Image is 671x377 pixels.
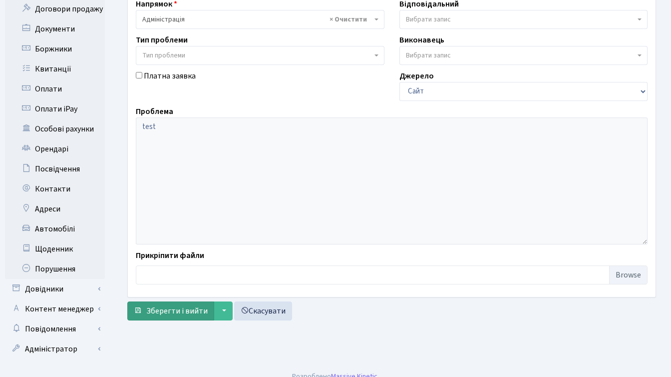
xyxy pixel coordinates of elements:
[406,14,451,24] span: Вибрати запис
[5,19,105,39] a: Документи
[136,105,173,117] label: Проблема
[399,34,444,46] label: Виконавець
[136,117,648,244] textarea: test
[5,219,105,239] a: Автомобілі
[136,249,204,261] label: Прикріпити файли
[136,10,384,29] span: Адміністрація
[127,301,214,320] button: Зберегти і вийти
[5,259,105,279] a: Порушення
[5,139,105,159] a: Орендарі
[330,14,367,24] span: Видалити всі елементи
[5,199,105,219] a: Адреси
[406,50,451,60] span: Вибрати запис
[5,319,105,339] a: Повідомлення
[5,299,105,319] a: Контент менеджер
[5,79,105,99] a: Оплати
[5,179,105,199] a: Контакти
[5,119,105,139] a: Особові рахунки
[399,70,434,82] label: Джерело
[5,39,105,59] a: Боржники
[146,305,208,316] span: Зберегти і вийти
[5,99,105,119] a: Оплати iPay
[5,279,105,299] a: Довідники
[136,34,188,46] label: Тип проблеми
[142,14,372,24] span: Адміністрація
[234,301,292,320] a: Скасувати
[5,239,105,259] a: Щоденник
[5,339,105,359] a: Адміністратор
[144,70,196,82] label: Платна заявка
[5,159,105,179] a: Посвідчення
[5,59,105,79] a: Квитанції
[142,50,185,60] span: Тип проблеми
